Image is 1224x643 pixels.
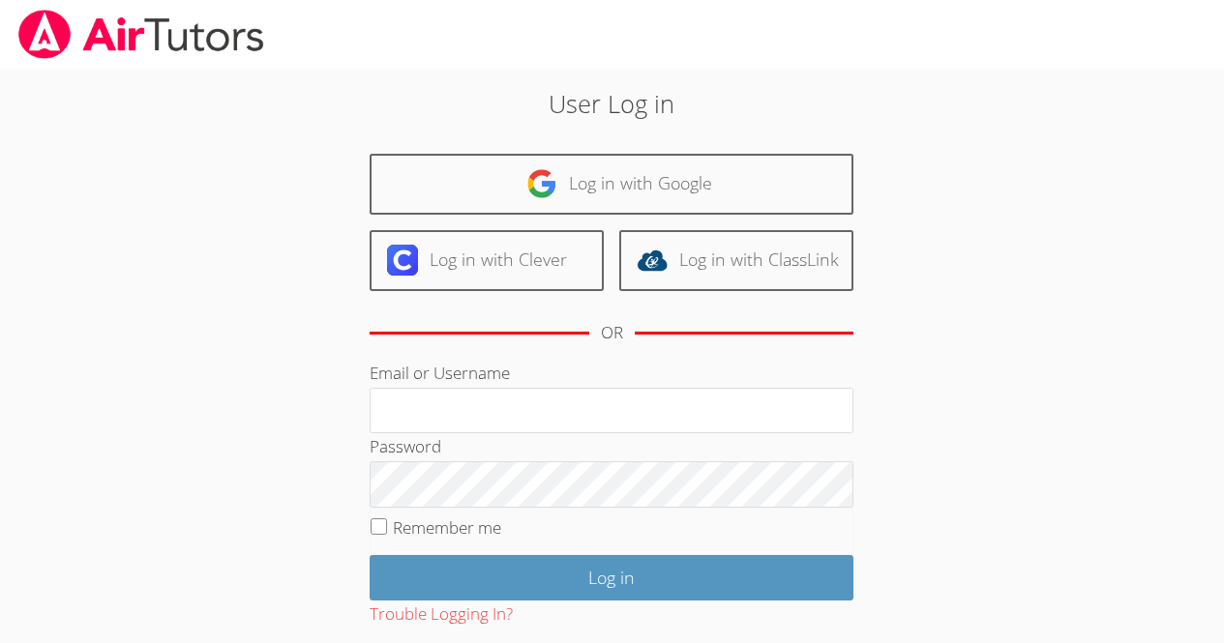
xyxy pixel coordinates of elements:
label: Email or Username [370,362,510,384]
img: airtutors_banner-c4298cdbf04f3fff15de1276eac7730deb9818008684d7c2e4769d2f7ddbe033.png [16,10,266,59]
a: Log in with Google [370,154,853,215]
img: google-logo-50288ca7cdecda66e5e0955fdab243c47b7ad437acaf1139b6f446037453330a.svg [526,168,557,199]
input: Log in [370,555,853,600]
img: clever-logo-6eab21bc6e7a338710f1a6ff85c0baf02591cd810cc4098c63d3a4b26e2feb20.svg [387,245,418,276]
a: Log in with Clever [370,230,604,291]
img: classlink-logo-d6bb404cc1216ec64c9a2012d9dc4662098be43eaf13dc465df04b49fa7ab582.svg [637,245,668,276]
div: OR [601,319,623,347]
h2: User Log in [282,85,942,122]
a: Log in with ClassLink [619,230,853,291]
button: Trouble Logging In? [370,600,513,628]
label: Remember me [393,516,501,539]
label: Password [370,435,441,457]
